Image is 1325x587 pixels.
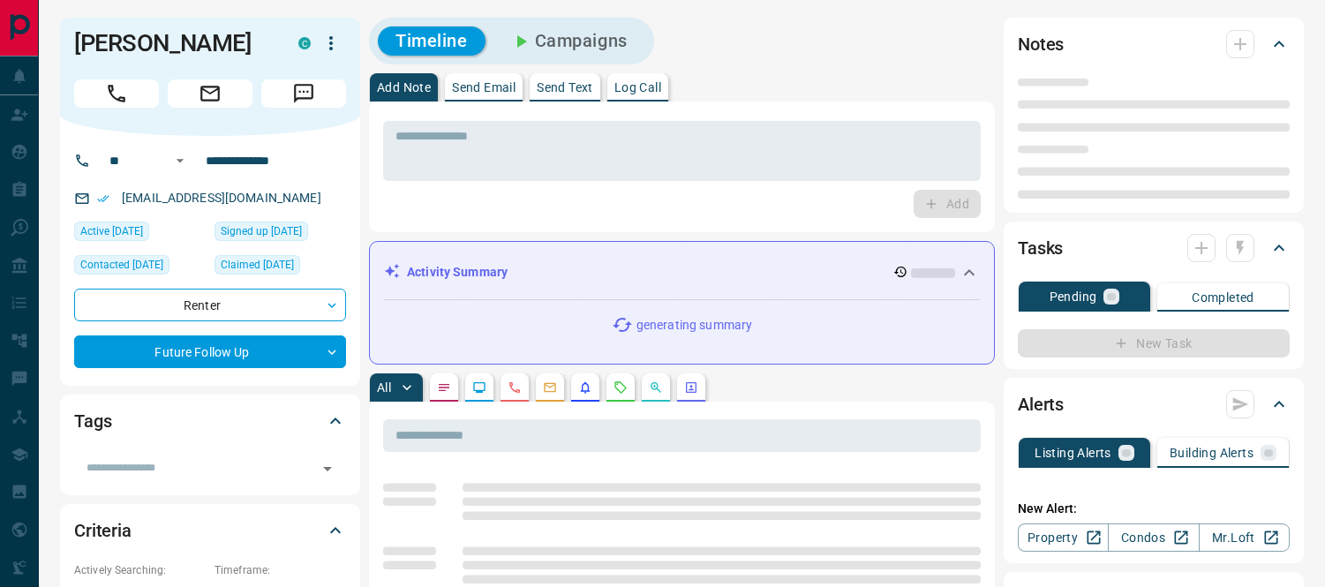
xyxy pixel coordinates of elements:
[1018,234,1063,262] h2: Tasks
[215,255,346,280] div: Thu Jul 31 2025
[437,380,451,395] svg: Notes
[472,380,486,395] svg: Lead Browsing Activity
[74,255,206,280] div: Tue Aug 05 2025
[493,26,645,56] button: Campaigns
[74,335,346,368] div: Future Follow Up
[1018,23,1290,65] div: Notes
[543,380,557,395] svg: Emails
[377,81,431,94] p: Add Note
[215,222,346,246] div: Wed Jul 30 2025
[221,222,302,240] span: Signed up [DATE]
[1192,291,1254,304] p: Completed
[1108,523,1199,552] a: Condos
[74,400,346,442] div: Tags
[80,256,163,274] span: Contacted [DATE]
[74,562,206,578] p: Actively Searching:
[74,407,111,435] h2: Tags
[80,222,143,240] span: Active [DATE]
[168,79,252,108] span: Email
[384,256,980,289] div: Activity Summary
[1018,30,1064,58] h2: Notes
[636,316,752,335] p: generating summary
[578,380,592,395] svg: Listing Alerts
[649,380,663,395] svg: Opportunities
[74,509,346,552] div: Criteria
[1050,290,1097,303] p: Pending
[614,81,661,94] p: Log Call
[74,222,206,246] div: Wed Aug 13 2025
[1170,447,1253,459] p: Building Alerts
[221,256,294,274] span: Claimed [DATE]
[1035,447,1111,459] p: Listing Alerts
[452,81,516,94] p: Send Email
[298,37,311,49] div: condos.ca
[122,191,321,205] a: [EMAIL_ADDRESS][DOMAIN_NAME]
[169,150,191,171] button: Open
[684,380,698,395] svg: Agent Actions
[1199,523,1290,552] a: Mr.Loft
[315,456,340,481] button: Open
[378,26,486,56] button: Timeline
[74,516,132,545] h2: Criteria
[1018,383,1290,425] div: Alerts
[377,381,391,394] p: All
[261,79,346,108] span: Message
[1018,500,1290,518] p: New Alert:
[508,380,522,395] svg: Calls
[537,81,593,94] p: Send Text
[1018,523,1109,552] a: Property
[407,263,508,282] p: Activity Summary
[97,192,109,205] svg: Email Verified
[614,380,628,395] svg: Requests
[74,79,159,108] span: Call
[74,29,272,57] h1: [PERSON_NAME]
[1018,227,1290,269] div: Tasks
[74,289,346,321] div: Renter
[1018,390,1064,418] h2: Alerts
[215,562,346,578] p: Timeframe:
